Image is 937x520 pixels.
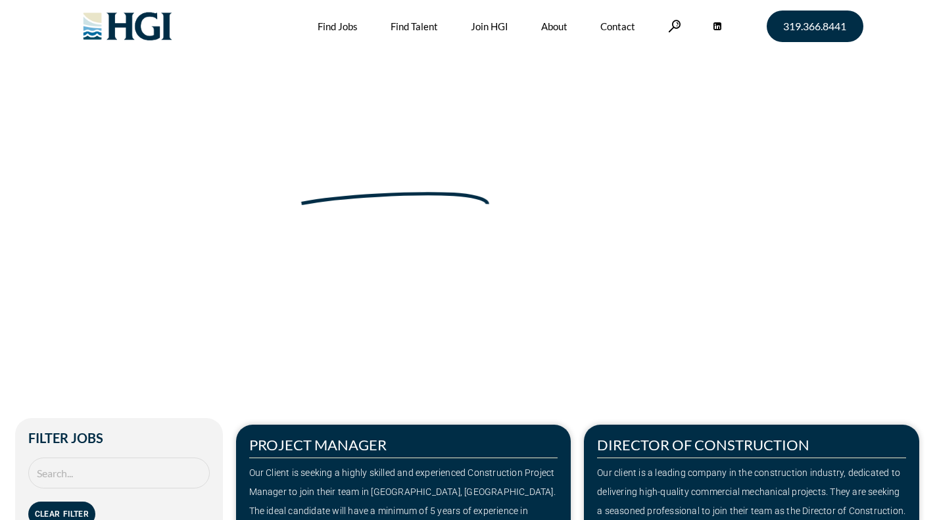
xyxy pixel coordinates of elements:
h2: Filter Jobs [28,431,210,444]
a: Home [101,216,128,229]
a: DIRECTOR OF CONSTRUCTION [597,436,809,454]
a: 319.366.8441 [767,11,863,42]
span: Next Move [299,155,492,199]
a: Search [668,20,681,32]
span: Jobs [133,216,154,229]
span: » [101,216,154,229]
a: PROJECT MANAGER [249,436,387,454]
span: Make Your [101,153,291,201]
input: Search Job [28,458,210,488]
span: 319.366.8441 [783,21,846,32]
